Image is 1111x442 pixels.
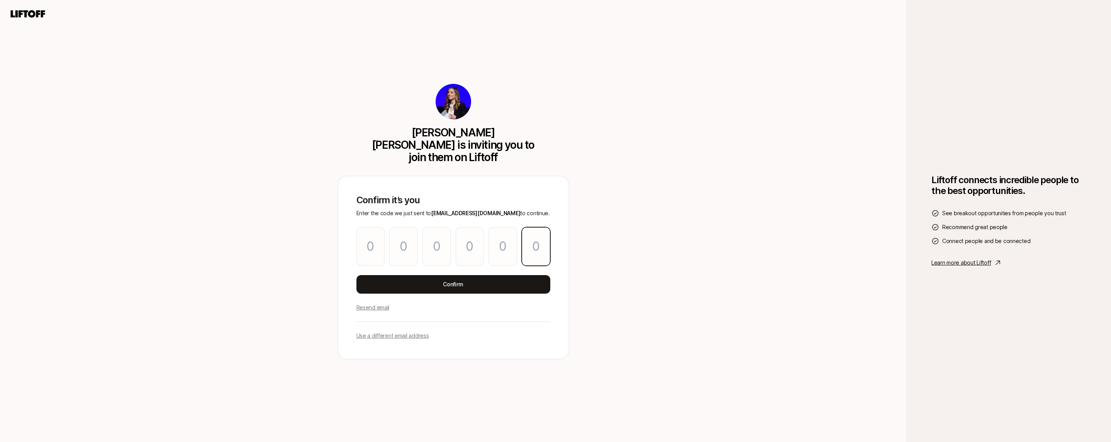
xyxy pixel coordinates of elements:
button: Confirm [356,275,550,294]
input: Please enter OTP character 4 [456,227,484,266]
p: Use a different email address [356,331,429,340]
a: Learn more about Liftoff [931,258,1086,267]
h1: Liftoff connects incredible people to the best opportunities. [931,175,1086,196]
p: Resend email [356,303,390,312]
span: Connect people and be connected [942,236,1030,246]
p: Learn more about Liftoff [931,258,991,267]
input: Please enter OTP character 5 [489,227,517,266]
p: Confirm it’s you [356,195,550,206]
span: See breakout opportunities from people you trust [942,209,1066,218]
input: Please enter OTP character 3 [422,227,451,266]
p: Enter the code we just sent to to continue. [356,209,550,218]
span: Recommend great people [942,223,1008,232]
input: Please enter OTP character 6 [522,227,550,266]
span: [EMAIL_ADDRESS][DOMAIN_NAME] [431,210,520,216]
p: [PERSON_NAME] [PERSON_NAME] is inviting you to join them on Liftoff [370,126,537,163]
img: 891135f0_4162_4ff7_9523_6dcedf045379.jpg [436,84,471,119]
input: Please enter OTP character 2 [389,227,418,266]
input: Please enter OTP character 1 [356,227,385,266]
